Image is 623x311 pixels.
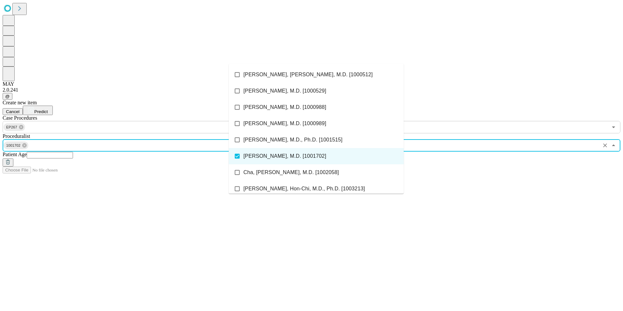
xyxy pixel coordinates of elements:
[5,94,10,99] span: @
[3,133,30,139] span: Proceduralist
[4,141,28,149] div: 1001702
[3,87,620,93] div: 2.0.241
[601,141,610,150] button: Clear
[4,142,23,149] span: 1001702
[3,115,37,121] span: Scheduled Procedure
[4,123,25,131] div: EP267
[23,106,53,115] button: Predict
[243,185,365,193] span: [PERSON_NAME], Hon-Chi, M.D., Ph.D. [1003213]
[609,123,618,132] button: Open
[243,103,326,111] span: [PERSON_NAME], M.D. [1000988]
[4,124,20,131] span: EP267
[3,93,12,100] button: @
[243,136,342,144] span: [PERSON_NAME], M.D., Ph.D. [1001515]
[3,108,23,115] button: Cancel
[243,87,326,95] span: [PERSON_NAME], M.D. [1000529]
[243,152,326,160] span: [PERSON_NAME], M.D. [1001702]
[34,109,48,114] span: Predict
[243,120,326,127] span: [PERSON_NAME], M.D. [1000989]
[3,81,620,87] div: MAY
[3,152,27,157] span: Patient Age
[609,141,618,150] button: Close
[243,169,339,176] span: Cha, [PERSON_NAME], M.D. [1002058]
[3,100,37,105] span: Create new item
[6,109,20,114] span: Cancel
[243,71,373,79] span: [PERSON_NAME], [PERSON_NAME], M.D. [1000512]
